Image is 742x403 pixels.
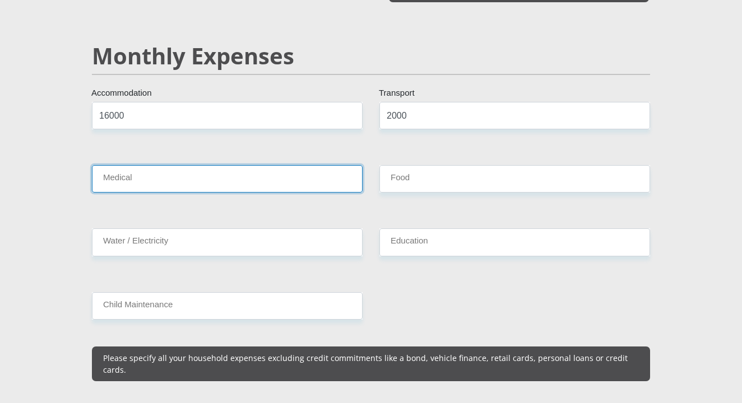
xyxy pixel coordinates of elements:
[379,102,650,129] input: Expenses - Transport
[92,43,650,69] h2: Monthly Expenses
[103,352,639,376] p: Please specify all your household expenses excluding credit commitments like a bond, vehicle fina...
[379,165,650,193] input: Expenses - Food
[92,102,363,129] input: Expenses - Accommodation
[92,292,363,320] input: Expenses - Child Maintenance
[92,228,363,256] input: Expenses - Water/Electricity
[379,228,650,256] input: Expenses - Education
[92,165,363,193] input: Expenses - Medical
